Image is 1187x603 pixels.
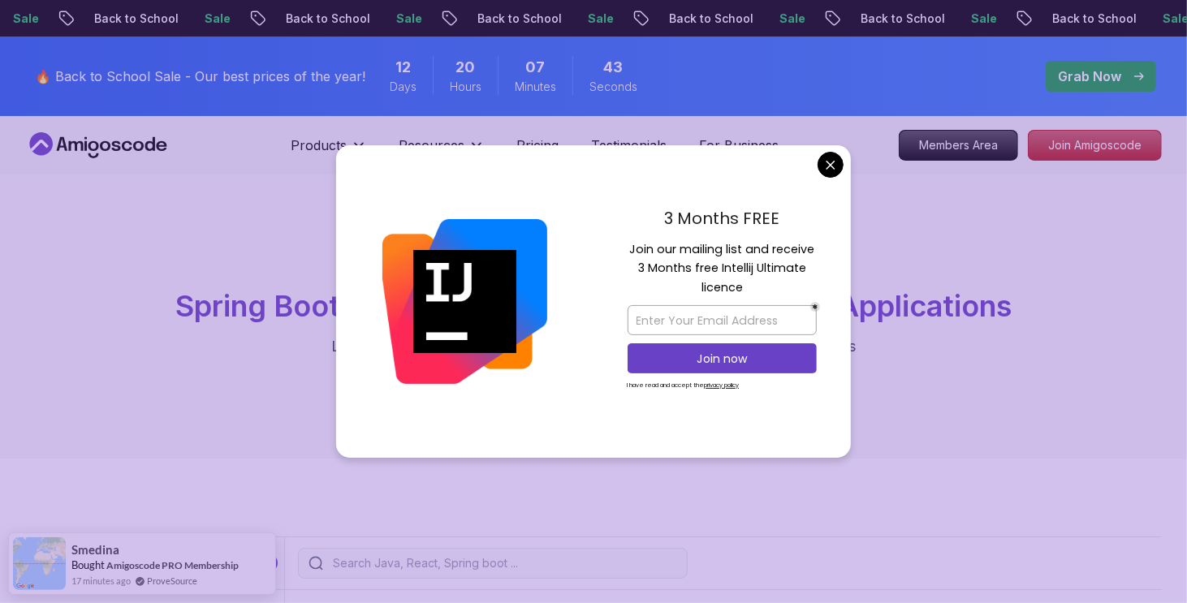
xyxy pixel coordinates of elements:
p: Products [291,136,347,155]
a: For Business [700,136,779,155]
span: 7 Minutes [526,56,546,79]
a: Members Area [899,130,1018,161]
span: Minutes [515,79,556,95]
p: Sale [333,11,385,27]
p: Members Area [900,131,1017,160]
span: smedina [71,543,119,557]
a: Pricing [517,136,559,155]
p: Join Amigoscode [1029,131,1161,160]
p: Grab Now [1058,67,1121,86]
img: provesource social proof notification image [13,537,66,590]
span: Bought [71,558,105,571]
span: 20 Hours [456,56,476,79]
p: Back to School [222,11,333,27]
span: Days [390,79,417,95]
p: Sale [1099,11,1151,27]
a: ProveSource [147,574,197,588]
span: Hours [450,79,481,95]
span: 12 Days [395,56,411,79]
a: Amigoscode PRO Membership [106,559,239,571]
span: Seconds [589,79,637,95]
p: Sale [141,11,193,27]
a: Testimonials [592,136,667,155]
input: Search Java, React, Spring boot ... [330,555,677,571]
p: Resources [399,136,465,155]
a: Join Amigoscode [1028,130,1162,161]
p: Sale [716,11,768,27]
p: Sale [524,11,576,27]
button: Products [291,136,367,168]
p: Sale [908,11,960,27]
p: Back to School [989,11,1099,27]
span: 43 Seconds [604,56,624,79]
p: Back to School [606,11,716,27]
span: 17 minutes ago [71,574,131,588]
p: Back to School [31,11,141,27]
span: Spring Boot Courses for Building Scalable Java Applications [175,288,1012,324]
p: Back to School [414,11,524,27]
button: Resources [399,136,485,168]
p: 🔥 Back to School Sale - Our best prices of the year! [35,67,365,86]
p: Learn to build production-grade Java applications using Spring Boot. Includes REST APIs, database... [321,335,866,381]
p: Back to School [797,11,908,27]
